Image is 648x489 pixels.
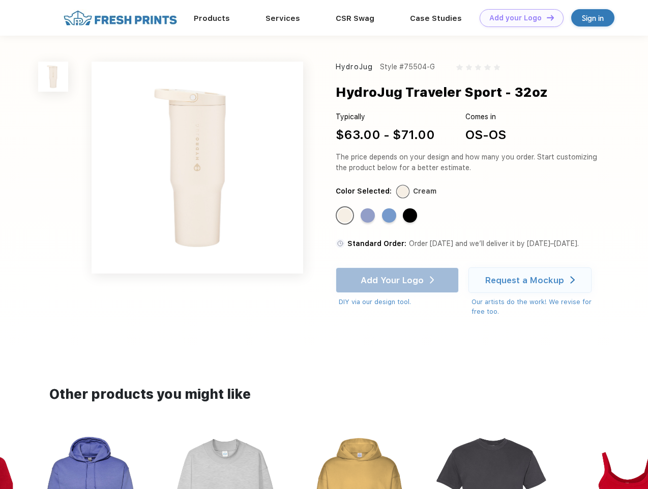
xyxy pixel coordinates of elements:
img: func=resize&h=100 [38,62,68,92]
div: Cream [413,186,436,197]
div: Light Blue [382,208,396,223]
div: Sign in [582,12,604,24]
img: func=resize&h=640 [92,62,303,274]
div: Typically [336,112,435,122]
div: Request a Mockup [485,275,564,285]
div: Black [403,208,417,223]
img: white arrow [570,276,575,284]
img: gray_star.svg [484,64,490,70]
div: Cream [338,208,352,223]
img: gray_star.svg [456,64,462,70]
div: OS-OS [465,126,506,144]
img: gray_star.svg [475,64,481,70]
a: Sign in [571,9,614,26]
span: Order [DATE] and we’ll deliver it by [DATE]–[DATE]. [409,239,579,248]
div: Other products you might like [49,385,598,404]
div: $63.00 - $71.00 [336,126,435,144]
img: fo%20logo%202.webp [61,9,180,27]
div: Comes in [465,112,506,122]
img: standard order [336,239,345,248]
a: Products [194,14,230,23]
div: Add your Logo [489,14,542,22]
div: Our artists do the work! We revise for free too. [472,297,601,317]
div: Color Selected: [336,186,392,197]
div: Peri [361,208,375,223]
div: Style #75504-G [380,62,435,72]
div: HydroJug [336,62,373,72]
div: DIY via our design tool. [339,297,459,307]
div: The price depends on your design and how many you order. Start customizing the product below for ... [336,152,601,173]
img: gray_star.svg [466,64,472,70]
span: Standard Order: [347,239,406,248]
img: DT [547,15,554,20]
img: gray_star.svg [494,64,500,70]
div: HydroJug Traveler Sport - 32oz [336,83,548,102]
